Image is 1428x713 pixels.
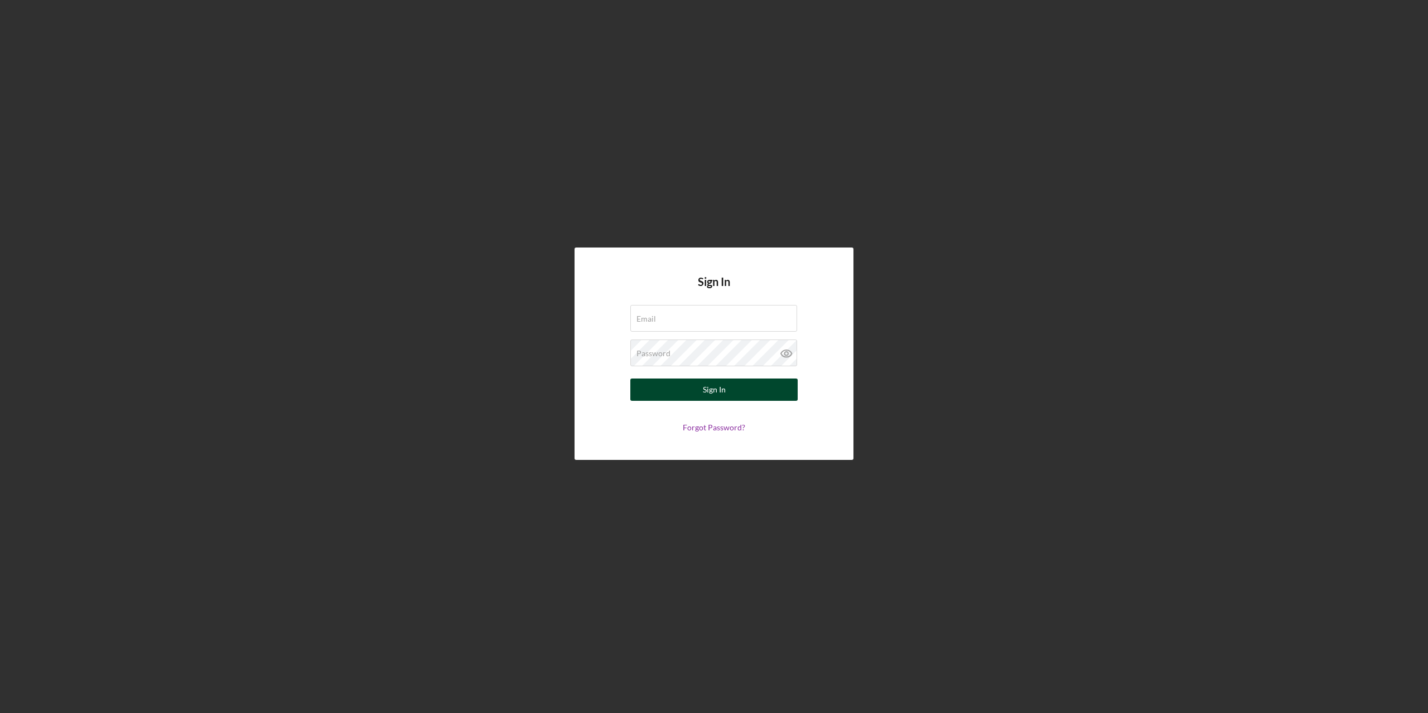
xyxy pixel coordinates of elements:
[703,379,726,401] div: Sign In
[698,275,730,305] h4: Sign In
[636,314,656,323] label: Email
[630,379,798,401] button: Sign In
[636,349,670,358] label: Password
[683,423,745,432] a: Forgot Password?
